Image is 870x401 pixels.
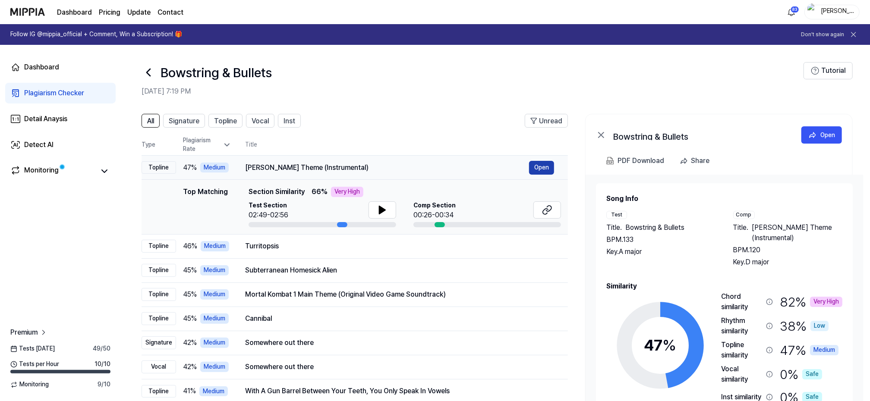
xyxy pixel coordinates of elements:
[183,136,231,153] div: Plagiarism Rate
[200,265,229,276] div: Medium
[810,321,829,331] div: Low
[161,63,272,81] h1: Bowstring & Bullets
[99,7,120,18] button: Pricing
[801,126,842,144] a: Open
[24,62,59,72] div: Dashboard
[245,386,554,396] div: With A Gun Barrel Between Your Teeth, You Only Speak In Vowels
[183,362,197,372] span: 42 %
[721,364,763,385] div: Vocal similarity
[802,369,822,379] div: Safe
[312,187,328,197] span: 66 %
[10,380,49,389] span: Monitoring
[200,362,229,372] div: Medium
[183,241,197,251] span: 46 %
[5,57,116,78] a: Dashboard
[245,135,568,155] th: Title
[801,31,844,38] button: Don't show again
[142,312,176,325] div: Topline
[183,265,197,276] span: 45 %
[200,163,229,173] div: Medium
[142,264,176,277] div: Topline
[214,116,237,126] span: Topline
[10,327,48,338] a: Premium
[142,360,176,373] div: Vocal
[331,187,363,197] div: Very High
[201,241,229,251] div: Medium
[142,240,176,253] div: Topline
[606,235,716,245] div: BPM. 133
[246,114,274,128] button: Vocal
[529,161,554,175] button: Open
[413,201,456,210] span: Comp Section
[200,338,229,348] div: Medium
[98,380,110,389] span: 9 / 10
[142,288,176,301] div: Topline
[183,386,196,396] span: 41 %
[721,291,763,312] div: Chord similarity
[93,345,110,353] span: 49 / 50
[752,222,843,243] span: [PERSON_NAME] Theme (Instrumental)
[200,289,229,300] div: Medium
[5,109,116,129] a: Detail Anaysis
[252,116,269,126] span: Vocal
[183,313,197,324] span: 45 %
[804,62,853,79] button: Tutorial
[606,211,627,219] div: Test
[733,222,749,243] span: Title .
[127,7,151,18] a: Update
[613,130,786,140] div: Bowstring & Bullets
[183,289,197,300] span: 45 %
[618,155,664,166] div: PDF Download
[785,5,798,19] button: 알림83
[780,340,838,360] div: 47 %
[245,163,529,173] div: [PERSON_NAME] Theme (Instrumental)
[721,340,763,360] div: Topline similarity
[10,165,95,177] a: Monitoring
[142,385,176,398] div: Topline
[606,157,614,165] img: PDF Download
[142,135,176,156] th: Type
[158,7,183,18] a: Contact
[625,222,684,233] span: Bowstring & Bullets
[249,210,288,220] div: 02:49-02:56
[525,114,568,128] button: Unread
[780,364,822,385] div: 0 %
[733,257,843,267] div: Key. D major
[820,7,854,16] div: [PERSON_NAME]
[606,194,842,204] h2: Song Info
[24,165,59,177] div: Monitoring
[245,241,554,251] div: Turritopsis
[810,345,838,355] div: Medium
[10,345,55,353] span: Tests [DATE]
[807,3,818,21] img: profile
[733,211,755,219] div: Comp
[606,247,716,257] div: Key. A major
[24,114,67,124] div: Detail Anaysis
[245,289,554,300] div: Mortal Kombat 1 Main Theme (Original Video Game Soundtrack)
[208,114,243,128] button: Topline
[142,336,176,349] div: Signature
[676,152,716,169] button: Share
[810,297,842,307] div: Very High
[605,152,666,169] button: PDF Download
[245,338,554,348] div: Somewhere out there
[245,362,554,372] div: Somewhere out there
[245,265,554,276] div: Subterranean Homesick Alien
[200,313,229,324] div: Medium
[245,313,554,324] div: Cannibal
[278,114,301,128] button: Inst
[10,360,59,369] span: Tests per Hour
[780,291,842,312] div: 82 %
[780,316,829,336] div: 38 %
[163,114,205,128] button: Signature
[5,135,116,155] a: Detect AI
[24,88,84,98] div: Plagiarism Checker
[663,336,677,354] span: %
[183,163,197,173] span: 47 %
[142,161,176,174] div: Topline
[95,360,110,369] span: 10 / 10
[284,116,295,126] span: Inst
[786,7,797,17] img: 알림
[142,114,160,128] button: All
[606,281,842,291] h2: Similarity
